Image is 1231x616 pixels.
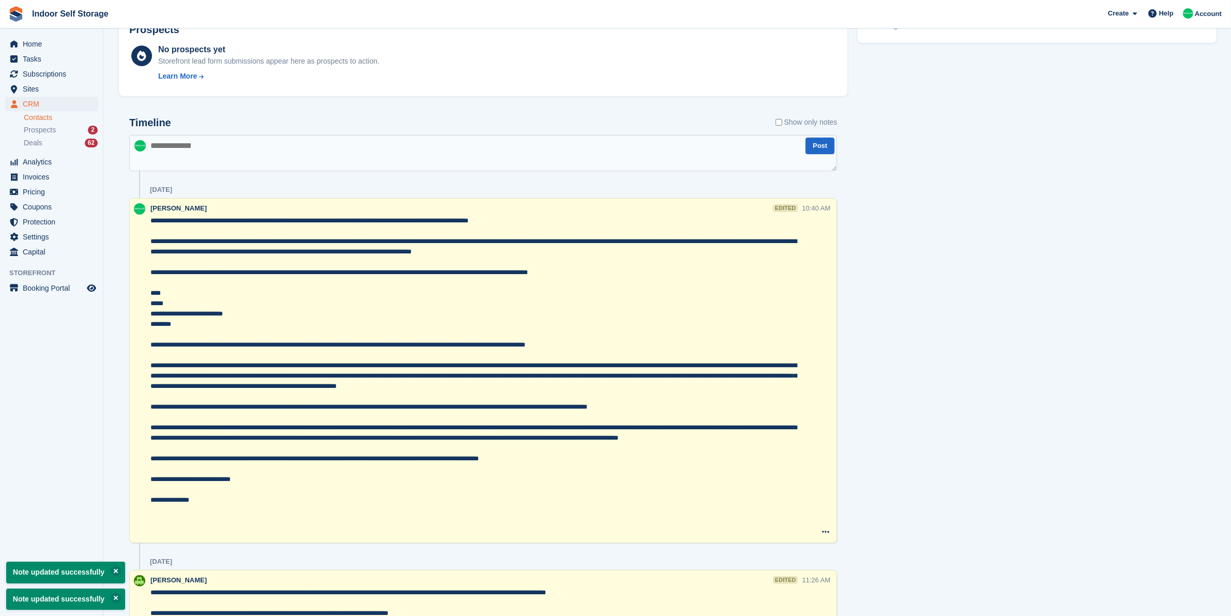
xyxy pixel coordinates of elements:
[23,215,85,229] span: Protection
[5,185,98,199] a: menu
[5,52,98,66] a: menu
[5,82,98,96] a: menu
[23,67,85,81] span: Subscriptions
[802,203,830,213] div: 10:40 AM
[5,245,98,259] a: menu
[134,575,145,587] img: Helen Wilson
[85,282,98,294] a: Preview store
[773,576,798,584] div: edited
[23,245,85,259] span: Capital
[23,37,85,51] span: Home
[5,155,98,169] a: menu
[5,170,98,184] a: menu
[24,113,98,123] a: Contacts
[129,24,179,36] h2: Prospects
[1108,8,1129,19] span: Create
[1183,8,1193,19] img: Helen Nicholls
[28,5,113,22] a: Indoor Self Storage
[88,126,98,134] div: 2
[24,138,42,148] span: Deals
[9,268,103,278] span: Storefront
[5,67,98,81] a: menu
[6,562,125,583] p: Note updated successfully
[158,71,379,82] a: Learn More
[23,97,85,111] span: CRM
[806,138,834,155] button: Post
[1159,8,1174,19] span: Help
[5,97,98,111] a: menu
[134,203,145,215] img: Helen Nicholls
[776,117,838,128] label: Show only notes
[23,230,85,244] span: Settings
[150,558,172,566] div: [DATE]
[134,140,146,152] img: Helen Nicholls
[158,43,379,56] div: No prospects yet
[150,186,172,194] div: [DATE]
[776,117,782,128] input: Show only notes
[8,6,24,22] img: stora-icon-8386f47178a22dfd0bd8f6a31ec36ba5ce8667c1dd55bd0f319d3a0aa187defe.svg
[158,71,197,82] div: Learn More
[23,170,85,184] span: Invoices
[23,82,85,96] span: Sites
[773,204,798,212] div: edited
[6,589,125,610] p: Note updated successfully
[802,575,830,585] div: 11:26 AM
[1195,9,1222,19] span: Account
[150,204,207,212] span: [PERSON_NAME]
[24,125,56,135] span: Prospects
[5,230,98,244] a: menu
[23,185,85,199] span: Pricing
[5,37,98,51] a: menu
[23,155,85,169] span: Analytics
[23,52,85,66] span: Tasks
[23,281,85,295] span: Booking Portal
[5,200,98,214] a: menu
[158,56,379,67] div: Storefront lead form submissions appear here as prospects to action.
[24,138,98,148] a: Deals 62
[150,576,207,584] span: [PERSON_NAME]
[129,117,171,129] h2: Timeline
[5,215,98,229] a: menu
[85,139,98,147] div: 62
[5,281,98,295] a: menu
[23,200,85,214] span: Coupons
[24,125,98,136] a: Prospects 2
